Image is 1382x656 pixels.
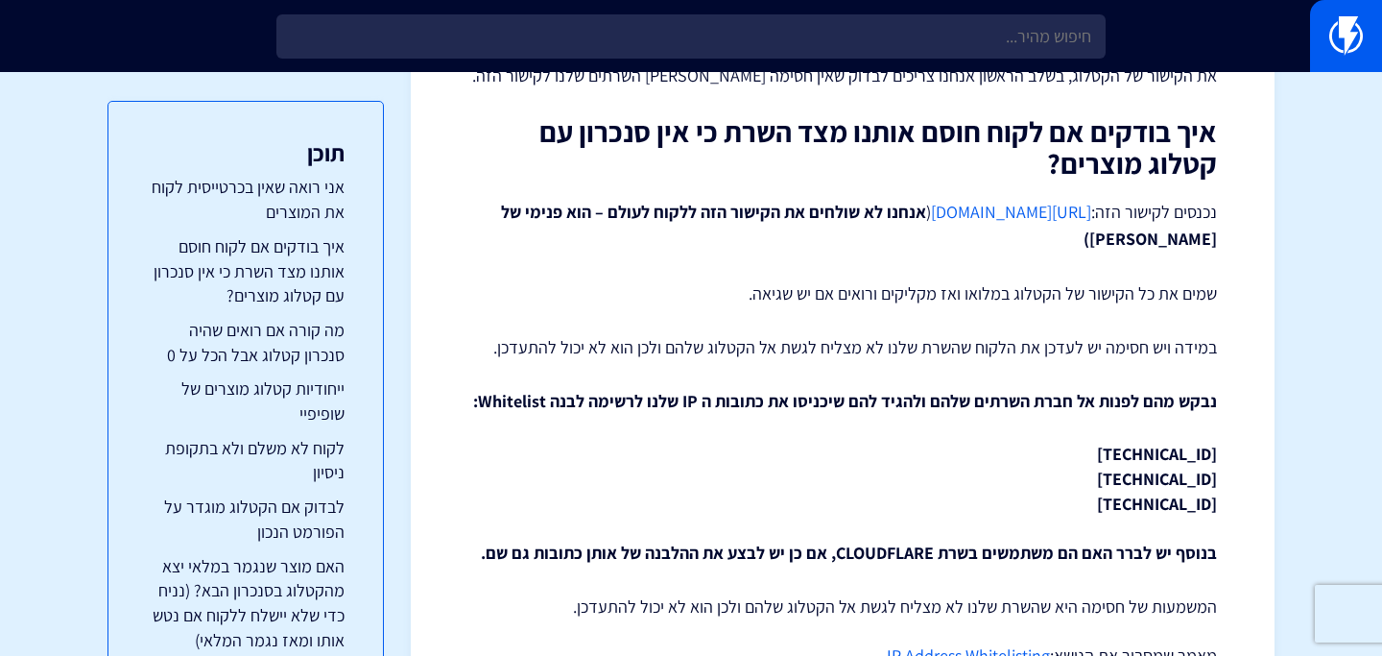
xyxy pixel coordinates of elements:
strong: נבקש מהם לפנות אל חברת השרתים שלהם ולהגיד להם שיכניסו את כתובות ה IP שלנו לרשימה לבנה Whitelist: [473,390,1217,412]
a: לבדוק אם הקטלוג מוגדר על הפורמט הנכון [147,495,345,544]
h3: תוכן [147,140,345,165]
strong: אנחנו לא שולחים את הקישור הזה ללקוח לעולם – הוא פנימי של [PERSON_NAME]) [501,201,1217,250]
a: ייחודיות קטלוג מוצרים של שופיפיי [147,377,345,425]
a: איך בודקים אם לקוח חוסם אותנו מצד השרת כי אין סנכרון עם קטלוג מוצרים? [147,234,345,308]
p: שמים את כל הקישור של הקטלוג במלואו ואז מקליקים ורואים אם יש שגיאה. [468,281,1217,306]
p: נכנסים לקישור הזה: ( [468,199,1217,253]
a: אני רואה שאין בכרטייסית לקוח את המוצרים [147,175,345,224]
a: מה קורה אם רואים שהיה סנכרון קטלוג אבל הכל על 0 [147,318,345,367]
a: [URL][DOMAIN_NAME] [931,201,1091,223]
p: במידה ויש חסימה יש לעדכן את הלקוח שהשרת שלנו לא מצליח לגשת אל הקטלוג שלהם ולכן הוא לא יכול להתעדכן. [468,335,1217,360]
a: האם מוצר שנגמר במלאי יצא מהקטלוג בסנכרון הבא? (נניח כדי שלא יישלח ללקוח אם נטש אותו ומאז נגמר המלאי) [147,554,345,653]
a: לקוח לא משלם ולא בתקופת ניסיון [147,436,345,485]
h2: איך בודקים אם לקוח חוסם אותנו מצד השרת כי אין סנכרון עם קטלוג מוצרים? [468,116,1217,180]
input: חיפוש מהיר... [276,14,1106,59]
